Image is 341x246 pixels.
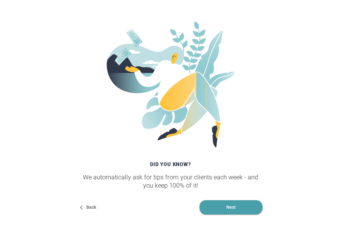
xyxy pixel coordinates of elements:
[78,200,99,214] button: Back
[106,21,235,147] img: So Colse
[199,200,263,214] button: Next
[76,158,265,171] div: Did you know?
[76,173,265,189] div: We automatically ask for tips from your clients each week - and you keep 100% of it!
